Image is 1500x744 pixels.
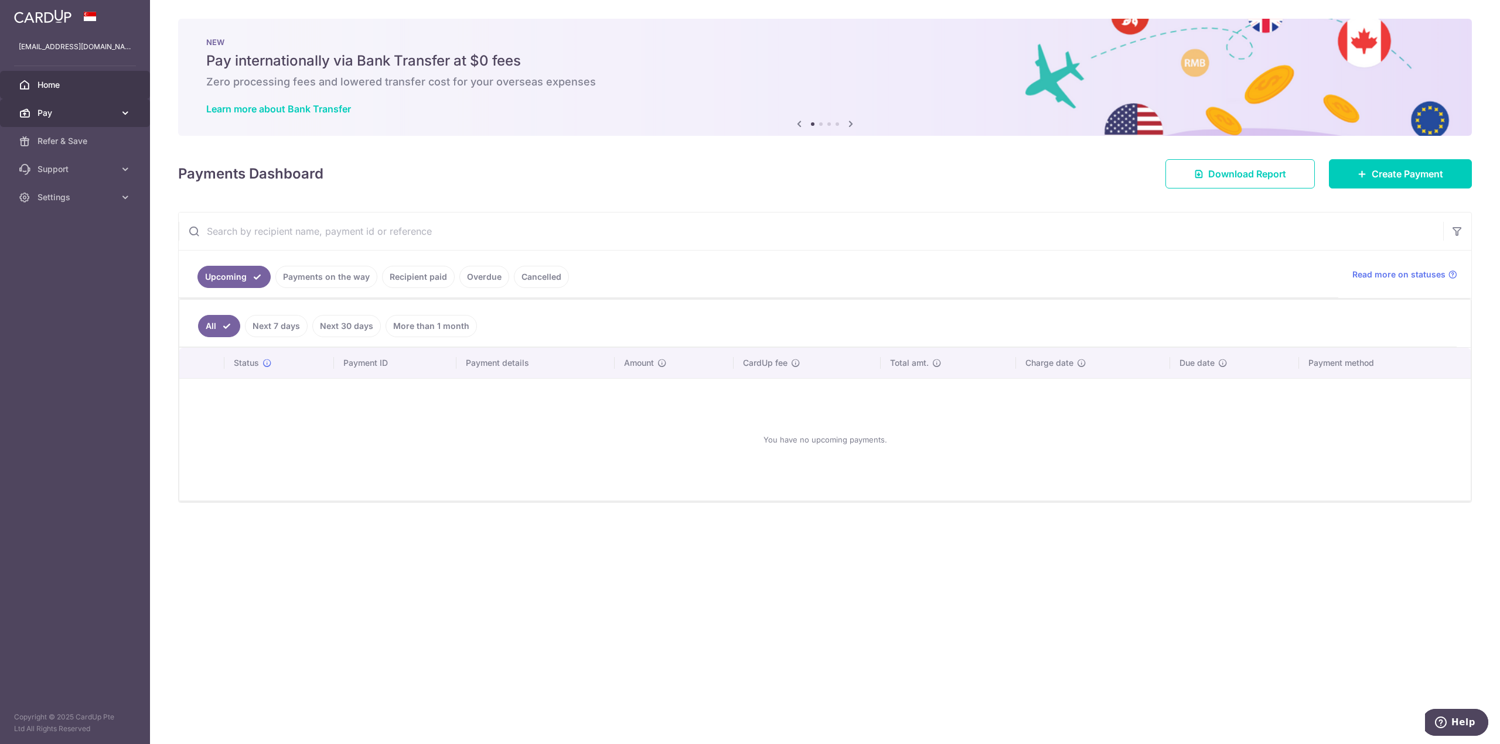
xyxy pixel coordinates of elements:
span: Download Report [1208,167,1286,181]
h6: Zero processing fees and lowered transfer cost for your overseas expenses [206,75,1444,89]
input: Search by recipient name, payment id or reference [179,212,1443,250]
span: Due date [1179,357,1215,369]
span: Status [234,357,259,369]
span: Help [26,8,50,19]
a: Learn more about Bank Transfer [206,103,351,115]
span: Refer & Save [37,135,115,147]
a: Download Report [1165,159,1315,188]
span: Home [37,79,115,91]
span: Total amt. [890,357,929,369]
a: Overdue [459,266,509,288]
a: Cancelled [514,266,569,288]
img: Bank transfer banner [178,19,1472,136]
th: Payment details [456,348,615,378]
h4: Payments Dashboard [178,163,323,184]
span: Read more on statuses [1352,269,1446,280]
a: More than 1 month [386,315,477,337]
span: Settings [37,191,115,203]
a: Read more on statuses [1352,269,1457,280]
img: CardUp [14,9,71,23]
p: [EMAIL_ADDRESS][DOMAIN_NAME] [19,41,131,53]
span: Create Payment [1372,167,1443,181]
a: Recipient paid [382,266,455,288]
span: Support [37,163,115,175]
div: You have no upcoming payments. [193,388,1457,491]
a: All [198,315,240,337]
span: CardUp fee [743,357,787,369]
h5: Pay internationally via Bank Transfer at $0 fees [206,52,1444,70]
iframe: Opens a widget where you can find more information [1425,709,1488,738]
p: NEW [206,37,1444,47]
th: Payment method [1299,348,1471,378]
a: Upcoming [197,266,271,288]
span: Amount [624,357,654,369]
span: Pay [37,107,115,119]
a: Next 7 days [245,315,308,337]
th: Payment ID [334,348,456,378]
a: Payments on the way [275,266,377,288]
span: Charge date [1025,357,1073,369]
a: Next 30 days [312,315,381,337]
a: Create Payment [1329,159,1472,188]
